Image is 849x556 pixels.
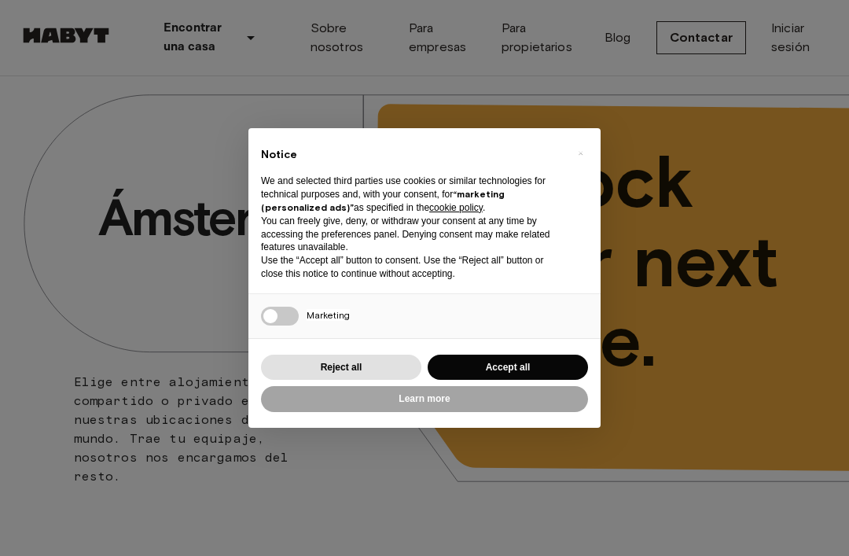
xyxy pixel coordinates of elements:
[307,309,350,321] span: Marketing
[261,147,563,163] h2: Notice
[568,141,593,166] button: Close this notice
[428,355,588,381] button: Accept all
[261,188,505,213] strong: “marketing (personalized ads)”
[261,215,563,254] p: You can freely give, deny, or withdraw your consent at any time by accessing the preferences pane...
[578,144,583,163] span: ×
[261,175,563,214] p: We and selected third parties use cookies or similar technologies for technical purposes and, wit...
[429,202,483,213] a: cookie policy
[261,355,421,381] button: Reject all
[261,254,563,281] p: Use the “Accept all” button to consent. Use the “Reject all” button or close this notice to conti...
[261,386,588,412] button: Learn more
